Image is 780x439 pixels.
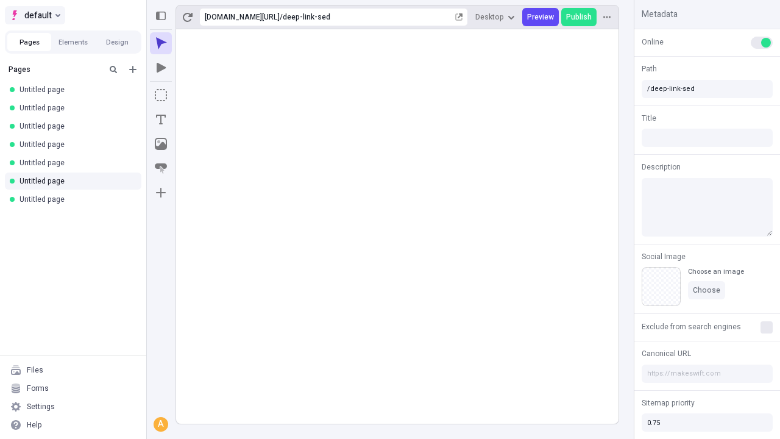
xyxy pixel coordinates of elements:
[688,281,725,299] button: Choose
[9,65,101,74] div: Pages
[522,8,559,26] button: Preview
[27,365,43,375] div: Files
[155,418,167,430] div: A
[693,285,720,295] span: Choose
[150,133,172,155] button: Image
[642,398,695,409] span: Sitemap priority
[126,62,140,77] button: Add new
[642,63,657,74] span: Path
[642,37,664,48] span: Online
[205,12,280,22] div: [URL][DOMAIN_NAME]
[280,12,283,22] div: /
[5,6,65,24] button: Select site
[642,348,691,359] span: Canonical URL
[475,12,504,22] span: Desktop
[95,33,139,51] button: Design
[150,84,172,106] button: Box
[642,365,773,383] input: https://makeswift.com
[150,109,172,130] button: Text
[19,176,132,186] div: Untitled page
[642,162,681,173] span: Description
[561,8,597,26] button: Publish
[150,157,172,179] button: Button
[642,321,741,332] span: Exclude from search engines
[566,12,592,22] span: Publish
[27,402,55,412] div: Settings
[642,251,686,262] span: Social Image
[19,195,132,204] div: Untitled page
[7,33,51,51] button: Pages
[19,85,132,95] div: Untitled page
[27,384,49,393] div: Forms
[51,33,95,51] button: Elements
[27,420,42,430] div: Help
[19,103,132,113] div: Untitled page
[19,158,132,168] div: Untitled page
[283,12,453,22] div: deep-link-sed
[19,121,132,131] div: Untitled page
[642,113,656,124] span: Title
[470,8,520,26] button: Desktop
[19,140,132,149] div: Untitled page
[24,8,52,23] span: default
[688,267,744,276] div: Choose an image
[527,12,554,22] span: Preview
